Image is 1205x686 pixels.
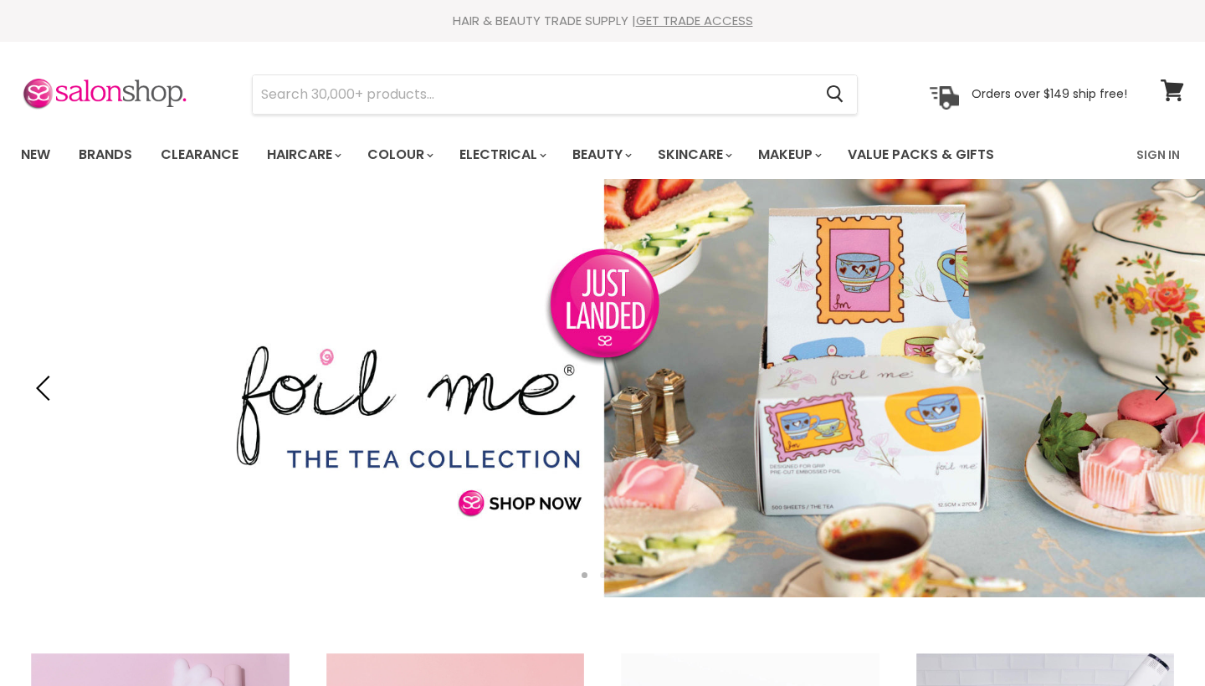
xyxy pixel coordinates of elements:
li: Page dot 2 [600,572,606,578]
a: Colour [355,137,444,172]
button: Search [813,75,857,114]
button: Next [1142,371,1176,405]
a: Electrical [447,137,556,172]
a: Brands [66,137,145,172]
form: Product [252,74,858,115]
a: Sign In [1126,137,1190,172]
input: Search [253,75,813,114]
li: Page dot 3 [618,572,624,578]
ul: Main menu [8,131,1067,179]
a: GET TRADE ACCESS [636,12,753,29]
a: Skincare [645,137,742,172]
button: Previous [29,371,63,405]
a: Makeup [746,137,832,172]
li: Page dot 1 [582,572,587,578]
a: Haircare [254,137,351,172]
a: Beauty [560,137,642,172]
a: New [8,137,63,172]
p: Orders over $149 ship free! [972,86,1127,101]
a: Clearance [148,137,251,172]
a: Value Packs & Gifts [835,137,1007,172]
